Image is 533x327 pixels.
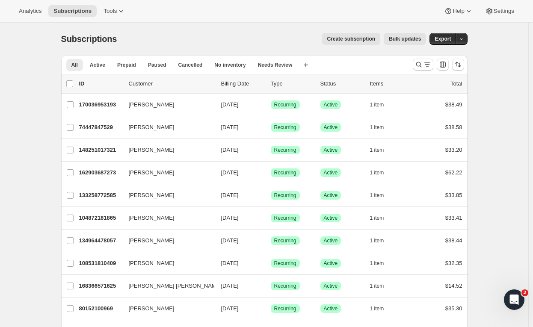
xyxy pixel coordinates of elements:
[221,305,239,312] span: [DATE]
[90,62,105,68] span: Active
[221,169,239,176] span: [DATE]
[221,260,239,266] span: [DATE]
[370,283,384,289] span: 1 item
[221,192,239,198] span: [DATE]
[370,215,384,221] span: 1 item
[124,234,209,247] button: [PERSON_NAME]
[274,169,296,176] span: Recurring
[429,33,456,45] button: Export
[274,101,296,108] span: Recurring
[117,62,136,68] span: Prepaid
[79,236,122,245] p: 134964478057
[129,282,222,290] span: [PERSON_NAME] [PERSON_NAME]
[370,257,394,269] button: 1 item
[274,260,296,267] span: Recurring
[53,8,92,15] span: Subscriptions
[324,305,338,312] span: Active
[445,260,462,266] span: $32.35
[324,237,338,244] span: Active
[79,214,122,222] p: 104872181865
[370,235,394,247] button: 1 item
[370,280,394,292] button: 1 item
[124,166,209,180] button: [PERSON_NAME]
[370,144,394,156] button: 1 item
[79,191,122,200] p: 133258772585
[79,235,462,247] div: 134964478057[PERSON_NAME][DATE]SuccessRecurringSuccessActive1 item$38.44
[324,124,338,131] span: Active
[324,192,338,199] span: Active
[221,147,239,153] span: [DATE]
[79,121,462,133] div: 74447847529[PERSON_NAME][DATE]SuccessRecurringSuccessActive1 item$38.58
[494,8,514,15] span: Settings
[79,282,122,290] p: 168366571625
[124,189,209,202] button: [PERSON_NAME]
[389,35,421,42] span: Bulk updates
[504,289,524,310] iframe: Intercom live chat
[370,303,394,315] button: 1 item
[370,305,384,312] span: 1 item
[370,167,394,179] button: 1 item
[370,189,394,201] button: 1 item
[79,304,122,313] p: 80152100969
[79,189,462,201] div: 133258772585[PERSON_NAME][DATE]SuccessRecurringSuccessActive1 item$33.85
[521,289,528,296] span: 2
[129,168,175,177] span: [PERSON_NAME]
[450,80,462,88] p: Total
[79,146,122,154] p: 148251017321
[79,168,122,177] p: 162903687273
[370,99,394,111] button: 1 item
[221,283,239,289] span: [DATE]
[320,80,363,88] p: Status
[79,259,122,268] p: 108531810409
[129,259,175,268] span: [PERSON_NAME]
[370,169,384,176] span: 1 item
[61,34,117,44] span: Subscriptions
[129,123,175,132] span: [PERSON_NAME]
[129,191,175,200] span: [PERSON_NAME]
[124,98,209,112] button: [PERSON_NAME]
[274,124,296,131] span: Recurring
[445,101,462,108] span: $38.49
[445,305,462,312] span: $35.30
[129,304,175,313] span: [PERSON_NAME]
[370,260,384,267] span: 1 item
[274,237,296,244] span: Recurring
[221,80,264,88] p: Billing Date
[445,124,462,130] span: $38.58
[79,80,122,88] p: ID
[299,59,313,71] button: Create new view
[14,5,47,17] button: Analytics
[274,305,296,312] span: Recurring
[324,215,338,221] span: Active
[221,215,239,221] span: [DATE]
[79,100,122,109] p: 170036953193
[148,62,166,68] span: Paused
[370,121,394,133] button: 1 item
[445,215,462,221] span: $33.41
[324,260,338,267] span: Active
[370,124,384,131] span: 1 item
[370,192,384,199] span: 1 item
[437,59,449,71] button: Customize table column order and visibility
[384,33,426,45] button: Bulk updates
[124,121,209,134] button: [PERSON_NAME]
[79,167,462,179] div: 162903687273[PERSON_NAME][DATE]SuccessRecurringSuccessActive1 item$62.22
[214,62,246,68] span: No inventory
[324,101,338,108] span: Active
[124,279,209,293] button: [PERSON_NAME] [PERSON_NAME]
[413,59,433,71] button: Search and filter results
[98,5,130,17] button: Tools
[79,144,462,156] div: 148251017321[PERSON_NAME][DATE]SuccessRecurringSuccessActive1 item$33.20
[435,35,451,42] span: Export
[104,8,117,15] span: Tools
[79,80,462,88] div: IDCustomerBilling DateTypeStatusItemsTotal
[129,100,175,109] span: [PERSON_NAME]
[71,62,78,68] span: All
[445,283,462,289] span: $14.52
[445,169,462,176] span: $62.22
[271,80,314,88] div: Type
[48,5,97,17] button: Subscriptions
[439,5,478,17] button: Help
[322,33,380,45] button: Create subscription
[480,5,519,17] button: Settings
